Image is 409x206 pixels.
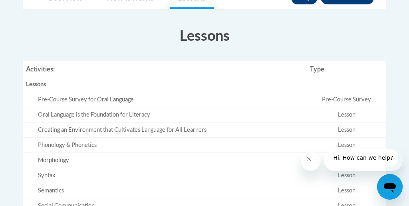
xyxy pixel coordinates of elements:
[307,61,386,77] th: Type
[38,186,304,195] div: Semantics
[307,107,386,123] td: Lesson
[301,151,321,171] iframe: Close message
[307,168,386,183] td: Lesson
[38,156,304,164] div: Morphology
[38,171,304,180] div: Syntax
[377,174,403,200] iframe: Button to launch messaging window
[23,25,386,45] h3: Lessons
[307,123,386,138] td: Lesson
[307,138,386,153] td: Lesson
[26,80,304,89] div: Lessons
[23,61,307,77] th: Activities:
[307,183,386,198] td: Lesson
[38,95,304,104] div: Pre-Course Survey for Oral Language
[38,111,304,119] div: Oral Language is the Foundation for Literacy
[307,92,386,107] td: Pre-Course Survey
[38,126,304,134] div: Creating an Environment that Cultivates Language for All Learners
[324,149,403,171] iframe: Message from company
[38,141,304,149] div: Phonology & Phonetics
